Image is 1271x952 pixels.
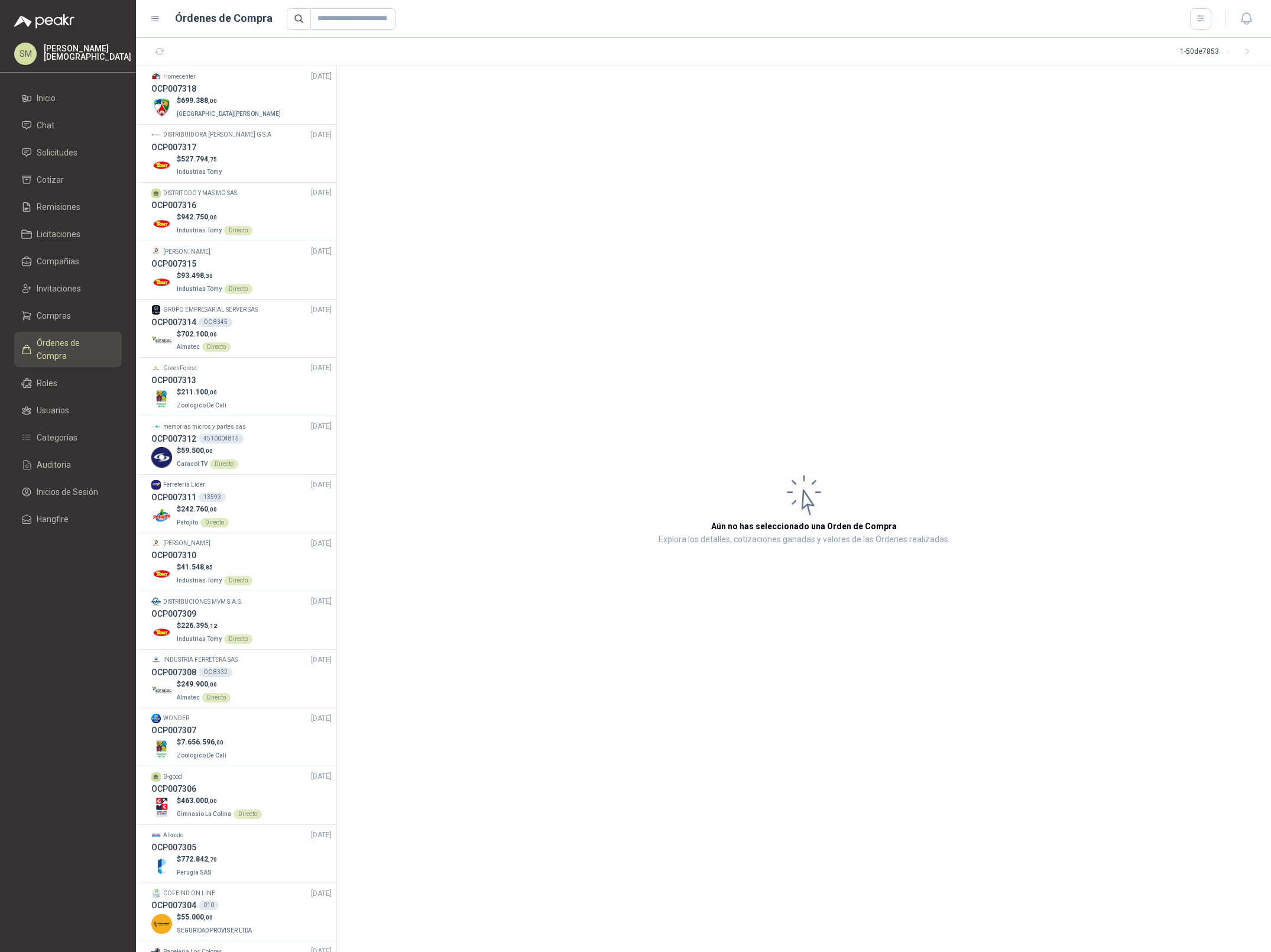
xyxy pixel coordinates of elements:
[177,227,222,234] span: Industrias Tomy
[151,797,172,818] img: Company Logo
[311,830,332,841] span: [DATE]
[177,154,224,165] p: $
[181,680,217,688] span: 249.900
[151,830,332,878] a: Company LogoAlkosto[DATE] OCP007305Company Logo$772.842,70Perugia SAS
[151,666,196,679] h3: OCP007308
[163,130,271,140] p: DISTRIBUIDORA [PERSON_NAME] G S.A
[37,458,71,471] span: Auditoria
[14,454,122,476] a: Auditoria
[177,636,222,642] span: Industrias Tomy
[151,622,172,643] img: Company Logo
[163,422,246,432] p: memorias micros y partes sas
[37,119,54,132] span: Chat
[311,596,332,607] span: [DATE]
[14,508,122,530] a: Hangfire
[177,344,200,350] span: Almatec
[151,72,161,81] img: Company Logo
[177,927,252,934] span: SEGURIDAD PROVISER LTDA
[163,364,197,373] p: GreenForest
[163,539,210,548] p: [PERSON_NAME]
[14,250,122,273] a: Compañías
[224,284,252,294] div: Directo
[37,336,111,362] span: Órdenes de Compra
[151,331,172,351] img: Company Logo
[151,362,332,411] a: Company LogoGreenForest[DATE] OCP007313Company Logo$211.100,00Zoologico De Cali
[151,597,161,607] img: Company Logo
[14,481,122,503] a: Inicios de Sesión
[151,432,196,445] h3: OCP007312
[311,246,332,257] span: [DATE]
[163,714,189,723] p: WONDER
[151,447,172,468] img: Company Logo
[151,480,332,528] a: Company LogoFerretería Líder[DATE] OCP00731113593Company Logo$242.760,00PatojitoDirecto
[199,434,244,443] div: 4510004815
[151,841,196,854] h3: OCP007305
[177,519,198,526] span: Patojito
[37,255,79,268] span: Compañías
[177,270,252,281] p: $
[224,634,252,644] div: Directo
[199,901,219,910] div: 010
[177,912,254,923] p: $
[14,43,37,65] div: SM
[151,899,196,912] h3: OCP007304
[151,141,196,154] h3: OCP007317
[163,655,238,665] p: INDUSTRIA FERRETERA SAS
[181,155,217,163] span: 527.794
[151,130,161,140] img: Company Logo
[151,889,161,898] img: Company Logo
[181,563,213,571] span: 41.548
[311,421,332,432] span: [DATE]
[14,14,74,28] img: Logo peakr
[44,44,131,61] p: [PERSON_NAME] [DEMOGRAPHIC_DATA]
[177,854,217,865] p: $
[14,332,122,367] a: Órdenes de Compra
[175,10,273,27] h1: Órdenes de Compra
[208,798,217,804] span: ,00
[151,480,161,490] img: Company Logo
[151,422,161,432] img: Company Logo
[151,539,161,548] img: Company Logo
[177,169,222,175] span: Industrias Tomy
[151,155,172,176] img: Company Logo
[14,87,122,109] a: Inicio
[177,95,283,106] p: $
[163,772,182,782] p: B-good
[177,577,222,584] span: Industrias Tomy
[151,316,196,329] h3: OCP007314
[151,129,332,178] a: Company LogoDISTRIBUIDORA [PERSON_NAME] G S.A[DATE] OCP007317Company Logo$527.794,75Industrias Tomy
[37,282,81,295] span: Invitaciones
[151,388,172,409] img: Company Logo
[311,71,332,82] span: [DATE]
[181,796,217,805] span: 463.000
[181,446,213,455] span: 59.500
[37,173,64,186] span: Cotizar
[151,713,332,762] a: Company LogoWONDER[DATE] OCP007307Company Logo$7.656.596,00Zoologico De Cali
[177,329,231,340] p: $
[208,214,217,221] span: ,00
[181,913,213,921] span: 55.000
[177,461,207,467] span: Caracol TV
[181,621,217,630] span: 226.395
[215,739,223,746] span: ,00
[151,724,196,737] h3: OCP007307
[163,889,215,898] p: COFEIND ON LINE
[151,914,172,934] img: Company Logo
[37,431,77,444] span: Categorías
[37,92,56,105] span: Inicio
[204,273,213,279] span: ,30
[177,694,200,701] span: Almatec
[204,914,213,921] span: ,00
[151,199,196,212] h3: OCP007316
[177,811,231,817] span: Gimnasio La Colina
[151,421,332,469] a: Company Logomemorias micros y partes sas[DATE] OCP0073124510004815Company Logo$59.500,00Caracol T...
[210,459,238,469] div: Directo
[151,71,332,119] a: Company LogoHomecenter[DATE] OCP007318Company Logo$699.388,00[GEOGRAPHIC_DATA][PERSON_NAME]
[151,246,332,294] a: Company Logo[PERSON_NAME][DATE] OCP007315Company Logo$93.498,30Industrias TomyDirecto
[177,286,222,292] span: Industrias Tomy
[14,114,122,137] a: Chat
[234,809,262,819] div: Directo
[181,388,217,396] span: 211.100
[14,169,122,191] a: Cotizar
[151,607,196,620] h3: OCP007309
